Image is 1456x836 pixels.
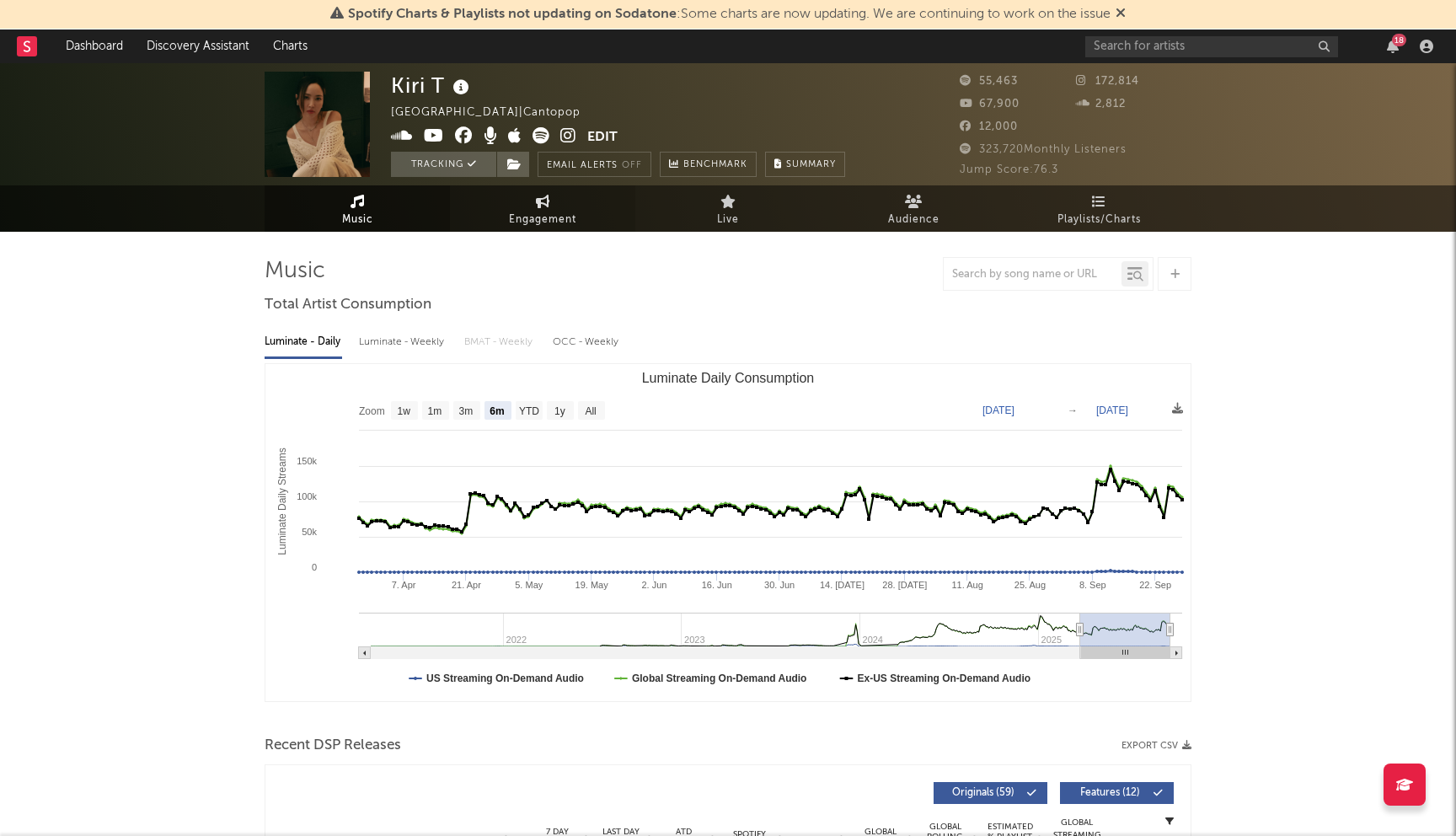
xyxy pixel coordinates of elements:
[297,456,317,466] text: 150k
[265,295,431,315] span: Total Artist Consumption
[1096,405,1128,416] text: [DATE]
[554,405,565,417] text: 1y
[821,185,1006,232] a: Audience
[452,580,481,590] text: 21. Apr
[391,152,496,177] button: Tracking
[642,371,815,385] text: Luminate Daily Consumption
[585,405,596,417] text: All
[1387,40,1399,53] button: 18
[717,210,739,230] span: Live
[575,580,609,590] text: 19. May
[391,72,474,99] div: Kiri T
[960,144,1127,155] span: 323,720 Monthly Listeners
[622,161,642,170] em: Off
[587,127,618,148] button: Edit
[265,736,401,756] span: Recent DSP Releases
[982,405,1014,416] text: [DATE]
[398,405,411,417] text: 1w
[882,580,927,590] text: 28. [DATE]
[764,580,795,590] text: 30. Jun
[934,782,1047,804] button: Originals(59)
[265,185,450,232] a: Music
[348,8,1111,21] span: : Some charts are now updating. We are continuing to work on the issue
[960,99,1020,110] span: 67,900
[660,152,757,177] a: Benchmark
[490,405,504,417] text: 6m
[635,185,821,232] a: Live
[459,405,474,417] text: 3m
[951,580,982,590] text: 11. Aug
[888,210,939,230] span: Audience
[261,29,319,63] a: Charts
[265,328,342,356] div: Luminate - Daily
[641,580,666,590] text: 2. Jun
[683,155,747,175] span: Benchmark
[1139,580,1171,590] text: 22. Sep
[858,673,1031,684] text: Ex-US Streaming On-Demand Audio
[392,580,416,590] text: 7. Apr
[702,580,732,590] text: 16. Jun
[1116,8,1126,21] span: Dismiss
[391,103,600,123] div: [GEOGRAPHIC_DATA] | Cantopop
[1085,36,1338,57] input: Search for artists
[359,328,447,356] div: Luminate - Weekly
[426,673,584,684] text: US Streaming On-Demand Audio
[348,8,677,21] span: Spotify Charts & Playlists not updating on Sodatone
[509,210,576,230] span: Engagement
[54,29,135,63] a: Dashboard
[960,164,1058,175] span: Jump Score: 76.3
[944,268,1121,281] input: Search by song name or URL
[632,673,807,684] text: Global Streaming On-Demand Audio
[960,76,1018,87] span: 55,463
[135,29,261,63] a: Discovery Assistant
[820,580,864,590] text: 14. [DATE]
[1079,580,1106,590] text: 8. Sep
[1076,99,1126,110] span: 2,812
[1071,788,1148,798] span: Features ( 12 )
[1068,405,1078,416] text: →
[1006,185,1191,232] a: Playlists/Charts
[553,328,620,356] div: OCC - Weekly
[276,447,288,555] text: Luminate Daily Streams
[945,788,1022,798] span: Originals ( 59 )
[450,185,635,232] a: Engagement
[312,562,317,572] text: 0
[519,405,539,417] text: YTD
[515,580,543,590] text: 5. May
[297,491,317,501] text: 100k
[428,405,442,417] text: 1m
[960,121,1018,132] span: 12,000
[265,364,1191,701] svg: Luminate Daily Consumption
[1057,210,1141,230] span: Playlists/Charts
[1392,34,1406,46] div: 18
[1076,76,1139,87] span: 172,814
[786,160,836,169] span: Summary
[1014,580,1046,590] text: 25. Aug
[765,152,845,177] button: Summary
[1060,782,1174,804] button: Features(12)
[359,405,385,417] text: Zoom
[302,527,317,537] text: 50k
[1121,741,1191,751] button: Export CSV
[342,210,373,230] span: Music
[538,152,651,177] button: Email AlertsOff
